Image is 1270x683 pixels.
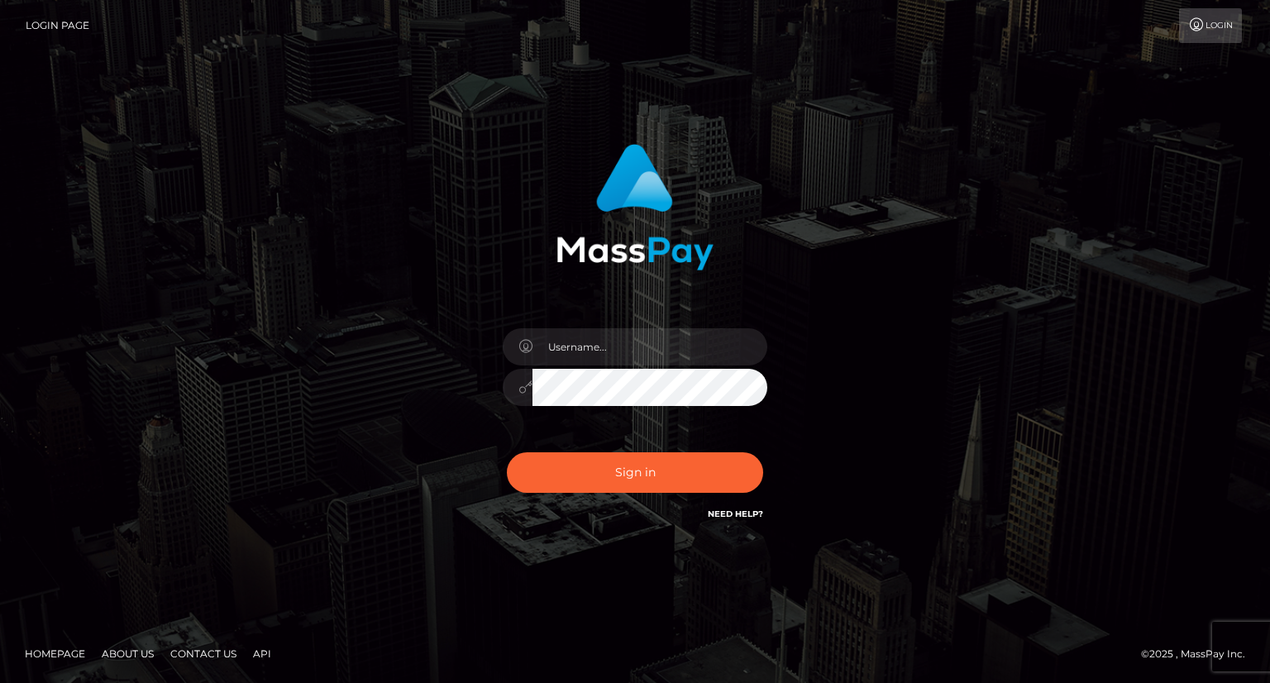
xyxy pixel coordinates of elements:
img: MassPay Login [556,144,714,270]
a: Contact Us [164,641,243,666]
input: Username... [532,328,767,365]
button: Sign in [507,452,763,493]
a: About Us [95,641,160,666]
a: Login [1179,8,1242,43]
div: © 2025 , MassPay Inc. [1141,645,1258,663]
a: Homepage [18,641,92,666]
a: Login Page [26,8,89,43]
a: API [246,641,278,666]
a: Need Help? [708,509,763,519]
